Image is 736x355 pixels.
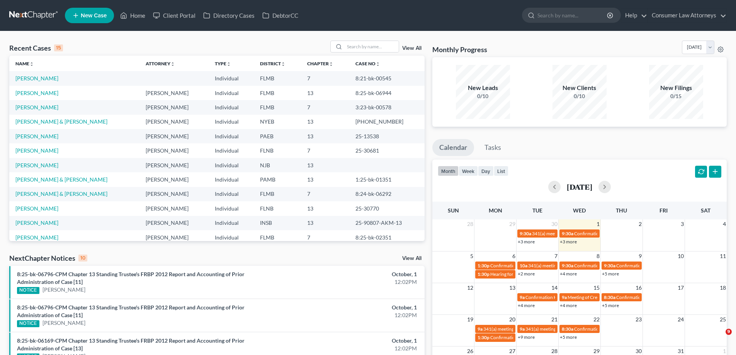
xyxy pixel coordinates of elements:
[15,190,107,197] a: [PERSON_NAME] & [PERSON_NAME]
[17,304,245,318] a: 8:25-bk-06796-CPM Chapter 13 Standing Trustee's FRBP 2012 Report and Accounting of Prior Administ...
[29,62,34,66] i: unfold_more
[528,263,603,268] span: 341(a) meeting for [PERSON_NAME]
[170,62,175,66] i: unfold_more
[349,172,425,187] td: 1:25-bk-01351
[281,62,286,66] i: unfold_more
[139,216,209,230] td: [PERSON_NAME]
[301,71,349,85] td: 7
[508,219,516,229] span: 29
[466,219,474,229] span: 28
[466,315,474,324] span: 19
[209,100,254,114] td: Individual
[301,230,349,245] td: 7
[15,61,34,66] a: Nameunfold_more
[701,207,711,214] span: Sat
[677,283,685,292] span: 17
[226,62,231,66] i: unfold_more
[616,263,704,268] span: Confirmation hearing for [PERSON_NAME]
[260,61,286,66] a: Districtunfold_more
[355,61,380,66] a: Case Nounfold_more
[719,251,727,261] span: 11
[677,251,685,261] span: 10
[554,251,558,261] span: 7
[432,139,474,156] a: Calendar
[289,278,417,286] div: 12:02PM
[17,287,39,294] div: NOTICE
[638,251,643,261] span: 9
[469,251,474,261] span: 5
[616,207,627,214] span: Thu
[349,216,425,230] td: 25-90807-AKM-13
[301,143,349,158] td: 7
[478,335,490,340] span: 1:30p
[289,304,417,311] div: October, 1
[602,302,619,308] a: +5 more
[722,219,727,229] span: 4
[562,326,573,332] span: 8:30a
[254,129,301,143] td: PAEB
[602,271,619,277] a: +5 more
[301,201,349,216] td: 13
[635,283,643,292] span: 16
[508,283,516,292] span: 13
[648,8,726,22] a: Consumer Law Attorneys
[520,326,525,332] span: 9a
[307,61,333,66] a: Chapterunfold_more
[9,253,87,263] div: NextChapter Notices
[209,216,254,230] td: Individual
[15,104,58,110] a: [PERSON_NAME]
[560,334,577,340] a: +5 more
[254,230,301,245] td: FLMB
[209,129,254,143] td: Individual
[478,326,483,332] span: 9a
[254,158,301,172] td: NJB
[574,326,656,332] span: Confirmation Hearing [PERSON_NAME]
[552,92,607,100] div: 0/10
[478,166,494,176] button: day
[596,219,600,229] span: 1
[518,302,535,308] a: +4 more
[81,13,107,19] span: New Case
[209,172,254,187] td: Individual
[139,230,209,245] td: [PERSON_NAME]
[349,230,425,245] td: 8:25-bk-02351
[301,158,349,172] td: 13
[649,83,703,92] div: New Filings
[254,216,301,230] td: INSB
[349,201,425,216] td: 25-30770
[146,61,175,66] a: Attorneyunfold_more
[15,205,58,212] a: [PERSON_NAME]
[209,230,254,245] td: Individual
[490,263,578,268] span: Confirmation hearing for [PERSON_NAME]
[15,133,58,139] a: [PERSON_NAME]
[532,207,542,214] span: Tue
[15,234,58,241] a: [PERSON_NAME]
[301,216,349,230] td: 13
[42,319,85,327] a: [PERSON_NAME]
[456,83,510,92] div: New Leads
[9,43,63,53] div: Recent Cases
[478,139,508,156] a: Tasks
[289,345,417,352] div: 12:02PM
[560,239,577,245] a: +3 more
[254,143,301,158] td: FLNB
[438,166,459,176] button: month
[139,201,209,216] td: [PERSON_NAME]
[518,239,535,245] a: +3 more
[15,118,107,125] a: [PERSON_NAME] & [PERSON_NAME]
[649,92,703,100] div: 0/15
[574,231,662,236] span: Confirmation hearing for [PERSON_NAME]
[551,219,558,229] span: 30
[349,143,425,158] td: 25-30681
[520,294,525,300] span: 9a
[660,207,668,214] span: Fri
[525,294,614,300] span: Confirmation Hearing for [PERSON_NAME]
[289,270,417,278] div: October, 1
[604,294,615,300] span: 8:30a
[635,315,643,324] span: 23
[560,271,577,277] a: +4 more
[677,315,685,324] span: 24
[139,158,209,172] td: [PERSON_NAME]
[490,271,551,277] span: Hearing for [PERSON_NAME]
[593,315,600,324] span: 22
